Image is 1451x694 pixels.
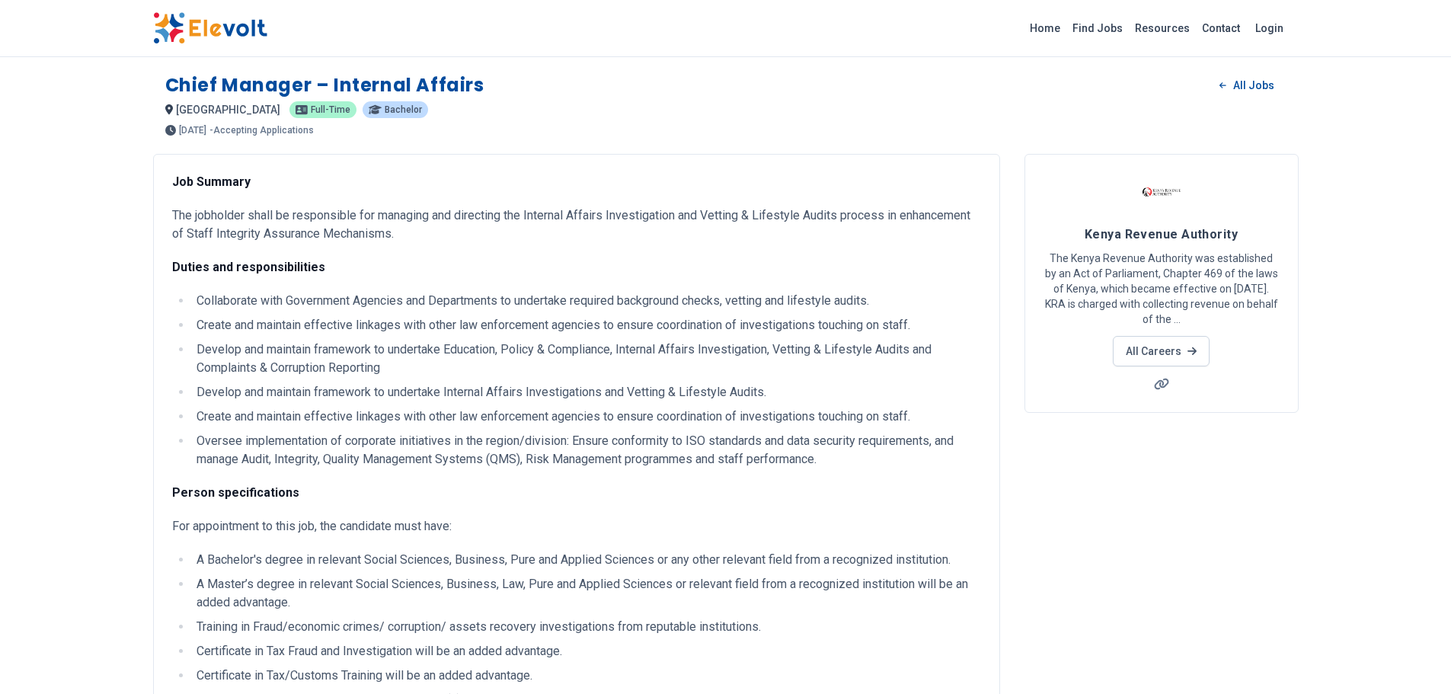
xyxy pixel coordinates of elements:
h1: Chief Manager – Internal Affairs [165,73,484,98]
a: Contact [1196,16,1246,40]
li: Training in Fraud/economic crimes/ corruption/ assets recovery investigations from reputable inst... [192,618,981,636]
a: All Jobs [1207,74,1286,97]
iframe: Advertisement [1024,431,1299,644]
a: Login [1246,13,1293,43]
li: Develop and maintain framework to undertake Education, Policy & Compliance, Internal Affairs Inve... [192,341,981,377]
a: Find Jobs [1066,16,1129,40]
li: Collaborate with Government Agencies and Departments to undertake required background checks, vet... [192,292,981,310]
span: Bachelor [385,105,422,114]
strong: Job Summary [172,174,251,189]
span: [DATE] [179,126,206,135]
li: A Master’s degree in relevant Social Sciences, Business, Law, Pure and Applied Sciences or releva... [192,575,981,612]
p: The jobholder shall be responsible for managing and directing the Internal Affairs Investigation ... [172,206,981,243]
span: Full-time [311,105,350,114]
li: Create and maintain effective linkages with other law enforcement agencies to ensure coordination... [192,408,981,426]
li: Oversee implementation of corporate initiatives in the region/division: Ensure conformity to ISO ... [192,432,981,469]
strong: Duties and responsibilities [172,260,325,274]
img: Elevolt [153,12,267,44]
a: Resources [1129,16,1196,40]
p: The Kenya Revenue Authority was established by an Act of Parliament, Chapter 469 of the laws of K... [1044,251,1280,327]
a: All Careers [1113,336,1210,366]
span: Kenya Revenue Authority [1085,227,1238,241]
p: For appointment to this job, the candidate must have: [172,517,981,536]
img: Kenya Revenue Authority [1143,173,1181,211]
strong: Person specifications [172,485,299,500]
li: Develop and maintain framework to undertake Internal Affairs Investigations and Vetting & Lifesty... [192,383,981,401]
li: Certificate in Tax/Customs Training will be an added advantage. [192,667,981,685]
p: - Accepting Applications [209,126,314,135]
span: [GEOGRAPHIC_DATA] [176,104,280,116]
li: Create and maintain effective linkages with other law enforcement agencies to ensure coordination... [192,316,981,334]
li: A Bachelor's degree in relevant Social Sciences, Business, Pure and Applied Sciences or any other... [192,551,981,569]
a: Home [1024,16,1066,40]
li: Certificate in Tax Fraud and Investigation will be an added advantage. [192,642,981,660]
